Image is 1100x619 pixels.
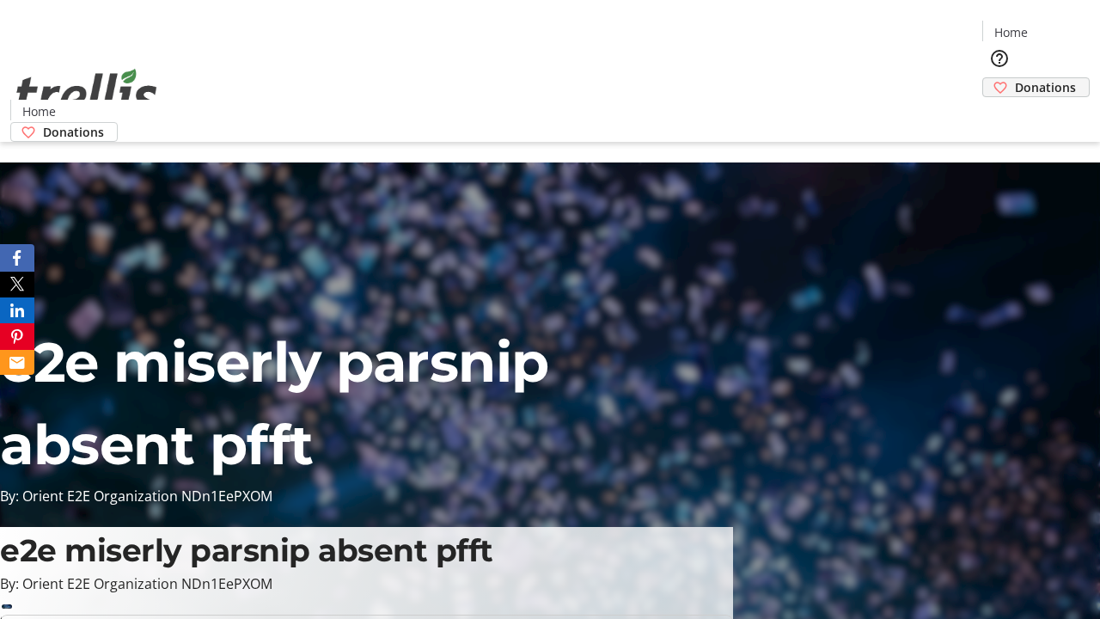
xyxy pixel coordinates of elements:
span: Donations [43,123,104,141]
span: Donations [1015,78,1076,96]
a: Home [983,23,1038,41]
button: Help [982,41,1017,76]
span: Home [22,102,56,120]
img: Orient E2E Organization NDn1EePXOM's Logo [10,50,163,136]
a: Home [11,102,66,120]
button: Cart [982,97,1017,132]
a: Donations [982,77,1090,97]
span: Home [994,23,1028,41]
a: Donations [10,122,118,142]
